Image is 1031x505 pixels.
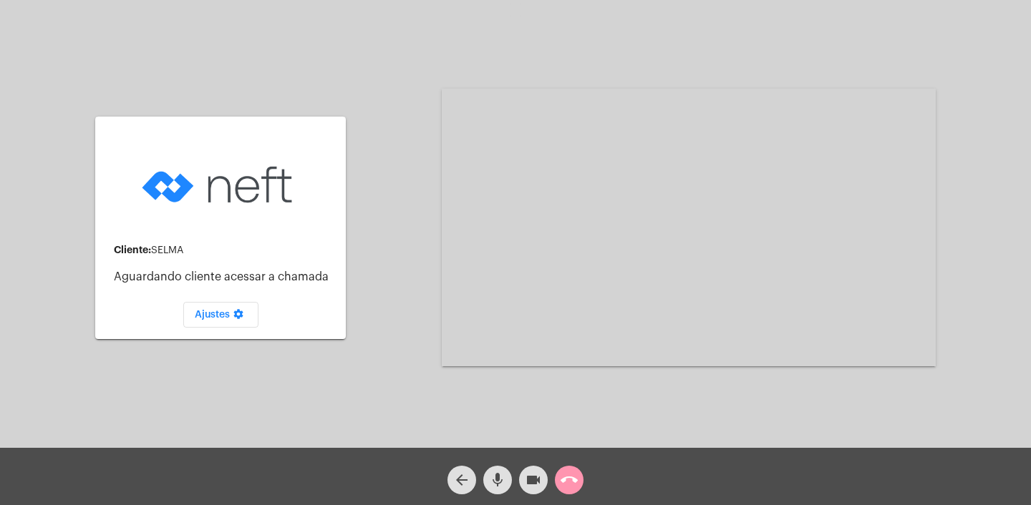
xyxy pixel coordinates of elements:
[453,471,470,489] mat-icon: arrow_back
[489,471,506,489] mat-icon: mic
[525,471,542,489] mat-icon: videocam
[561,471,578,489] mat-icon: call_end
[114,245,334,256] div: SELMA
[230,308,247,325] mat-icon: settings
[114,270,334,283] p: Aguardando cliente acessar a chamada
[114,245,151,255] strong: Cliente:
[138,144,303,226] img: logo-neft-novo-2.png
[195,310,247,320] span: Ajustes
[183,302,258,328] button: Ajustes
